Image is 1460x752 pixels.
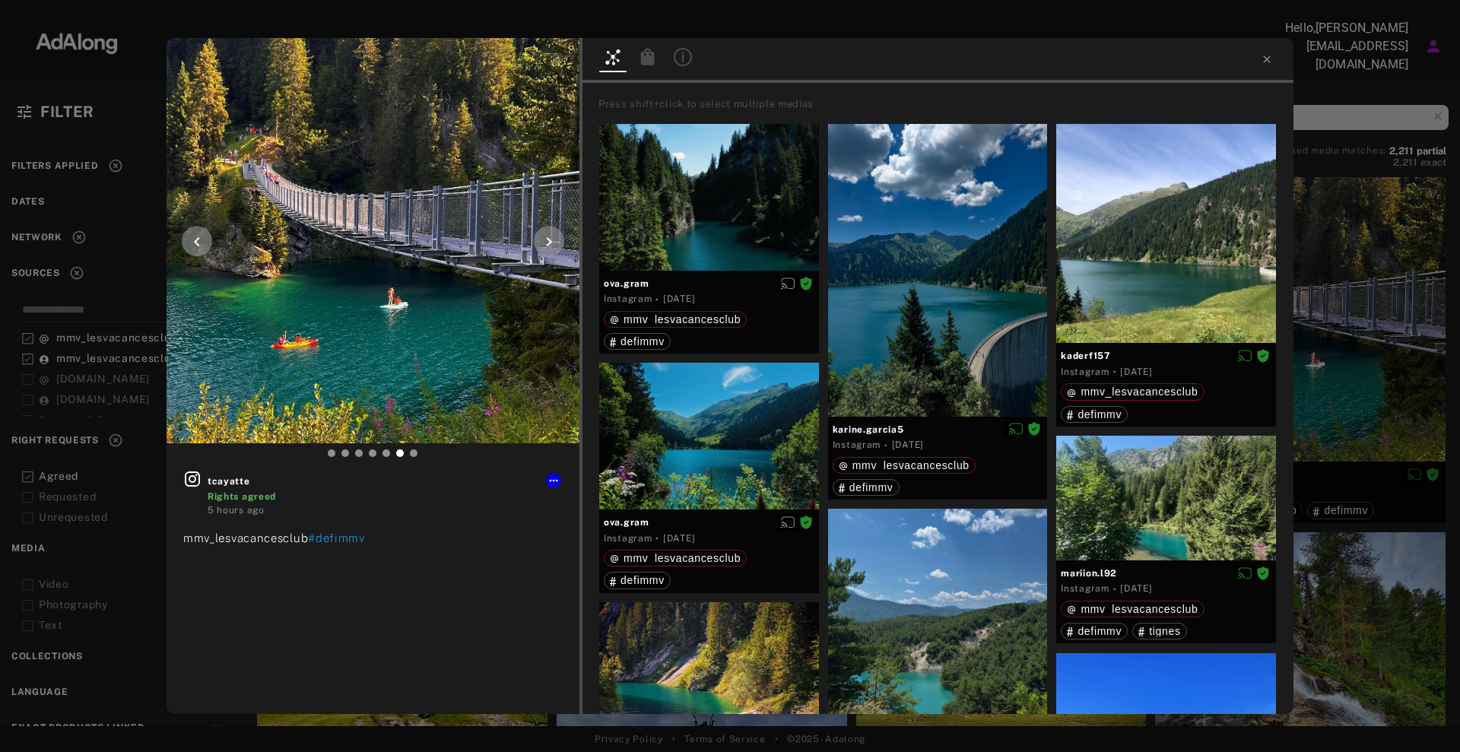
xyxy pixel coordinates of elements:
span: Rights agreed [1027,424,1041,434]
span: ova.gram [604,516,814,529]
span: tcayatte [208,474,563,488]
div: mmv_lesvacancesclub [610,314,741,325]
span: · [655,532,659,544]
span: defimmv [1078,625,1122,637]
time: 2025-08-11T16:15:37.000Z [1120,583,1152,594]
div: Instagram [1061,582,1109,595]
span: · [1113,366,1117,378]
span: Rights agreed [1256,350,1270,360]
time: 2025-07-17T16:53:32.000Z [663,294,695,304]
button: Enable diffusion on this media [776,275,799,291]
time: 2025-08-14T08:06:37.000Z [208,505,265,516]
div: Instagram [604,531,652,545]
button: Enable diffusion on this media [776,514,799,530]
span: mmv_lesvacancesclub [624,552,741,564]
span: mmv_lesvacancesclub [1081,603,1198,615]
span: Rights agreed [1256,567,1270,578]
div: mmv_lesvacancesclub [1067,604,1198,614]
iframe: Chat Widget [1384,679,1460,752]
div: defimmv [1067,409,1122,420]
span: mmv_lesvacancesclub [1081,386,1198,398]
button: Disable diffusion on this media [1233,565,1256,581]
div: Instagram [833,438,881,452]
div: defimmv [610,575,665,585]
span: #defimmv [308,531,365,544]
time: 2025-07-27T19:32:45.000Z [1120,366,1152,377]
span: karine.garcia5 [833,423,1043,436]
span: mmv_lesvacancesclub [624,313,741,325]
span: · [655,294,659,306]
span: · [884,439,888,452]
span: mmv_lesvacancesclub [183,531,308,544]
div: Press shift+click to select multiple medias [598,97,1288,112]
span: tignes [1149,625,1181,637]
div: defimmv [610,336,665,347]
time: 2025-07-17T16:53:32.000Z [663,533,695,544]
button: Disable diffusion on this media [1005,421,1027,437]
span: ova.gram [604,277,814,290]
span: Rights agreed [799,516,813,527]
span: defimmv [849,481,893,493]
span: Rights agreed [208,491,276,502]
div: mmv_lesvacancesclub [610,553,741,563]
div: Instagram [1061,365,1109,379]
img: INS_DNU_-IuMbbW_5 [167,38,579,443]
time: 2025-07-04T16:57:53.000Z [892,439,924,450]
span: · [1113,583,1117,595]
div: defimmv [839,482,893,493]
span: defimmv [620,574,665,586]
span: defimmv [620,335,665,347]
div: Instagram [604,292,652,306]
button: Disable diffusion on this media [1233,347,1256,363]
span: Rights agreed [799,278,813,288]
div: tignes [1138,626,1181,636]
span: mariion.l92 [1061,566,1271,580]
div: mmv_lesvacancesclub [1067,386,1198,397]
div: defimmv [1067,626,1122,636]
div: Widget de chat [1384,679,1460,752]
span: mmv_lesvacancesclub [852,459,970,471]
span: defimmv [1078,408,1122,420]
div: mmv_lesvacancesclub [839,460,970,471]
span: kaderf157 [1061,349,1271,363]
